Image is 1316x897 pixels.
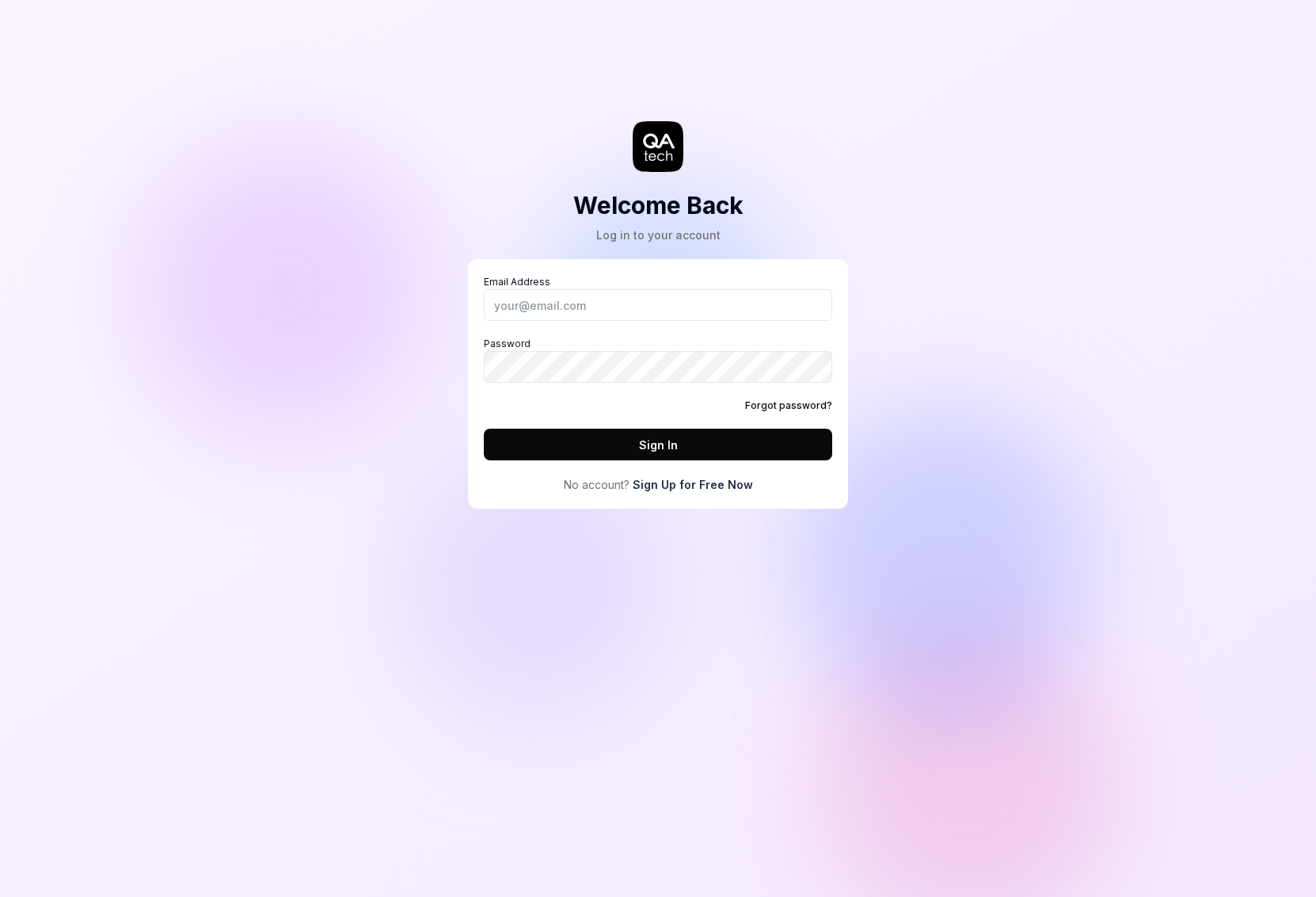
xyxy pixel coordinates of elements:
input: Password [484,351,832,383]
span: No account? [564,476,629,493]
label: Email Address [484,275,832,321]
button: Sign In [484,429,832,460]
label: Password [484,337,832,383]
input: Email Address [484,289,832,321]
div: Log in to your account [573,227,744,243]
a: Forgot password? [745,399,832,413]
a: Sign Up for Free Now [633,476,753,493]
h2: Welcome Back [573,188,744,223]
